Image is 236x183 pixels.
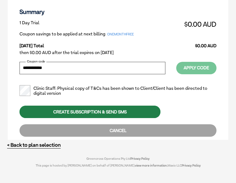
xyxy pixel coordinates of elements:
td: Coupon savings to be applied at next billing [20,30,173,38]
button: Apply Code [176,62,216,74]
td: [DATE] Total [20,38,173,48]
h3: Summary [20,8,216,16]
a: Privacy Policy [131,157,150,160]
div: CREATE SUBSCRIPTION & SEND SMS [20,106,160,118]
td: then $0.00 AUD after the trial expires on [DATE] [20,48,216,57]
td: $0.00 AUD [173,38,216,48]
div: CANCEL [20,124,216,137]
div: Greencross Operations Pty Ltd [28,157,208,160]
a: view more information. [135,163,168,167]
div: This page is hosted by [PERSON_NAME] on behalf of [PERSON_NAME]; Maxio LLC [28,160,208,167]
td: 1 Day Trial [20,19,173,30]
span: ONEMONTHFREE [105,32,136,37]
td: $0.00 AUD [173,19,216,30]
a: Privacy Policy [182,163,201,167]
label: Clinic Staff: Physical copy of T&Cs has been shown to Client/Client has been directed to digital ... [20,86,216,96]
label: Coupon code [26,60,46,63]
a: < Back to plan selection [7,142,61,148]
input: Clinic Staff: Physical copy of T&Cs has been shown to Client/Client has been directed to digital ... [20,85,30,96]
